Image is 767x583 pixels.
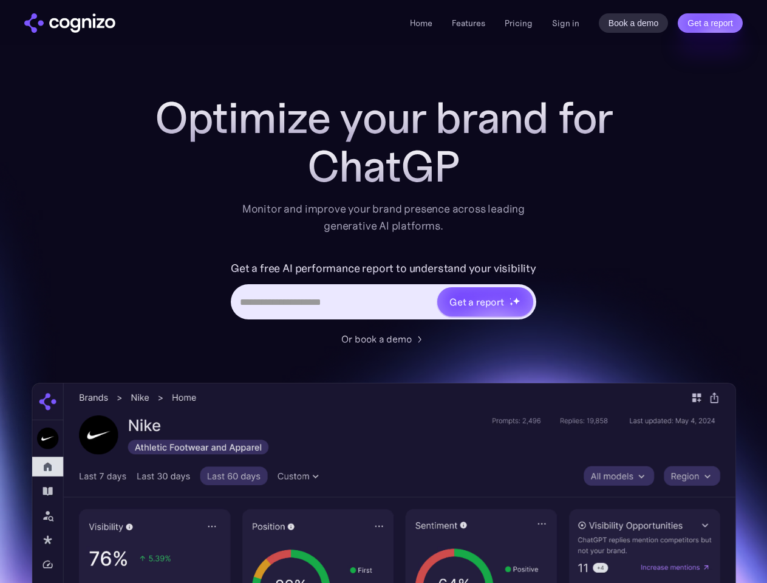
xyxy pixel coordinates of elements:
[141,94,627,142] h1: Optimize your brand for
[410,18,432,29] a: Home
[452,18,485,29] a: Features
[341,332,412,346] div: Or book a demo
[510,302,514,306] img: star
[552,16,579,30] a: Sign in
[24,13,115,33] a: home
[231,259,536,278] label: Get a free AI performance report to understand your visibility
[510,298,511,299] img: star
[599,13,669,33] a: Book a demo
[513,297,520,305] img: star
[449,295,504,309] div: Get a report
[678,13,743,33] a: Get a report
[141,142,627,191] div: ChatGP
[231,259,536,326] form: Hero URL Input Form
[436,286,534,318] a: Get a reportstarstarstar
[234,200,533,234] div: Monitor and improve your brand presence across leading generative AI platforms.
[505,18,533,29] a: Pricing
[341,332,426,346] a: Or book a demo
[24,13,115,33] img: cognizo logo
